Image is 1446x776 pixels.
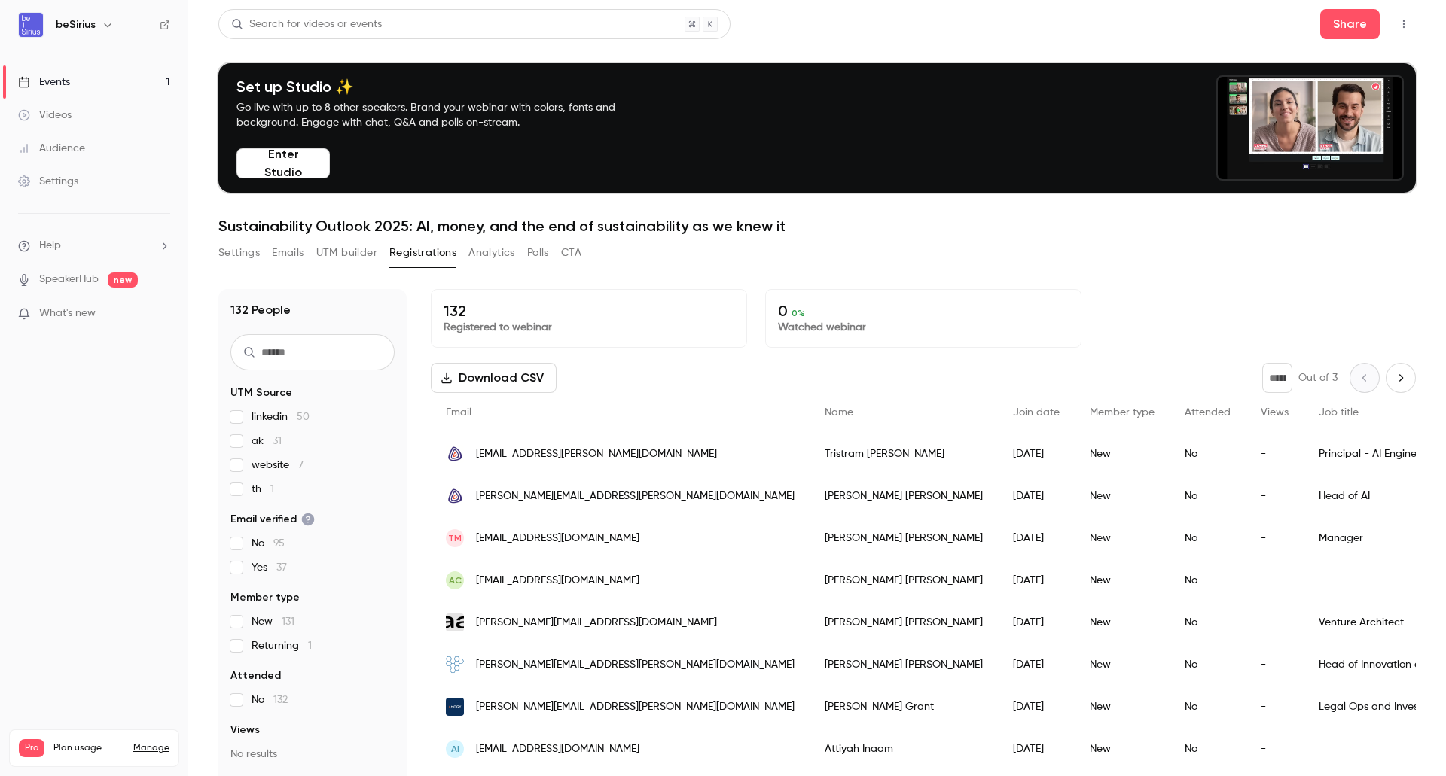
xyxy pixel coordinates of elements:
div: - [1246,644,1304,686]
div: Audience [18,141,85,156]
div: [DATE] [998,475,1075,517]
h1: Sustainability Outlook 2025: AI, money, and the end of sustainability as we knew it [218,217,1416,235]
span: 7 [298,460,304,470]
div: Search for videos or events [231,17,382,32]
div: No [1170,644,1246,686]
span: 132 [273,695,288,705]
img: amogy.co [446,698,464,716]
button: Settings [218,241,260,265]
div: [DATE] [998,601,1075,644]
span: 131 [282,616,294,627]
span: [EMAIL_ADDRESS][DOMAIN_NAME] [476,741,639,757]
h6: beSirius [56,17,96,32]
span: TM [448,531,462,545]
div: - [1246,517,1304,559]
li: help-dropdown-opener [18,238,170,254]
span: Attended [230,668,281,683]
div: Settings [18,174,78,189]
span: What's new [39,306,96,321]
div: New [1075,601,1170,644]
div: No [1170,686,1246,728]
button: Polls [527,241,549,265]
div: New [1075,559,1170,601]
div: [PERSON_NAME] [PERSON_NAME] [810,559,998,601]
span: [PERSON_NAME][EMAIL_ADDRESS][DOMAIN_NAME] [476,615,717,631]
span: new [108,272,138,288]
div: [PERSON_NAME] [PERSON_NAME] [810,475,998,517]
div: No [1170,433,1246,475]
button: UTM builder [316,241,377,265]
span: Name [825,407,853,418]
span: Email [446,407,471,418]
div: New [1075,517,1170,559]
button: Enter Studio [236,148,330,178]
div: [DATE] [998,728,1075,770]
div: No [1170,517,1246,559]
span: Member type [1090,407,1155,418]
span: Yes [252,560,287,575]
img: amberra.de [446,613,464,631]
div: [PERSON_NAME] [PERSON_NAME] [810,644,998,686]
div: [DATE] [998,517,1075,559]
span: 0 % [792,308,805,318]
div: Attiyah Inaam [810,728,998,770]
h4: Set up Studio ✨ [236,78,651,96]
div: [DATE] [998,644,1075,686]
span: [EMAIL_ADDRESS][DOMAIN_NAME] [476,573,639,589]
span: Views [230,723,260,738]
span: linkedin [252,409,310,425]
span: 37 [276,562,287,573]
span: UTM Source [230,385,292,400]
span: Email verified [230,512,315,527]
button: CTA [561,241,581,265]
span: AI [451,742,459,756]
button: Share [1320,9,1380,39]
span: website [252,458,304,473]
span: New [252,614,294,629]
p: 132 [444,302,734,320]
h1: 132 People [230,301,291,319]
span: Pro [19,739,44,757]
div: Videos [18,108,72,123]
img: esgroup.com [446,656,464,674]
span: [PERSON_NAME][EMAIL_ADDRESS][PERSON_NAME][DOMAIN_NAME] [476,657,795,673]
span: 31 [273,436,282,446]
p: Out of 3 [1298,370,1338,385]
button: Registrations [389,241,456,265]
span: No [252,536,285,551]
span: [PERSON_NAME][EMAIL_ADDRESS][PERSON_NAME][DOMAIN_NAME] [476,699,795,715]
span: 50 [297,412,310,422]
div: - [1246,475,1304,517]
div: [DATE] [998,559,1075,601]
span: ak [252,434,282,449]
div: No [1170,601,1246,644]
p: Watched webinar [778,320,1069,335]
button: Next page [1386,363,1416,393]
div: New [1075,475,1170,517]
span: [EMAIL_ADDRESS][PERSON_NAME][DOMAIN_NAME] [476,446,717,462]
span: Member type [230,590,300,605]
img: beSirius [19,13,43,37]
div: New [1075,433,1170,475]
span: th [252,482,274,497]
button: Analytics [468,241,515,265]
span: Views [1261,407,1289,418]
div: - [1246,686,1304,728]
div: [DATE] [998,433,1075,475]
span: 95 [273,538,285,549]
p: No results [230,747,395,762]
div: [PERSON_NAME] [PERSON_NAME] [810,517,998,559]
div: New [1075,686,1170,728]
p: Go live with up to 8 other speakers. Brand your webinar with colors, fonts and background. Engage... [236,100,651,130]
div: No [1170,475,1246,517]
span: 1 [270,484,274,495]
div: Tristram [PERSON_NAME] [810,433,998,475]
span: Returning [252,638,312,653]
div: - [1246,728,1304,770]
span: Join date [1013,407,1060,418]
span: Plan usage [53,742,124,754]
a: SpeakerHub [39,272,99,288]
span: 1 [308,641,312,651]
div: [PERSON_NAME] [PERSON_NAME] [810,601,998,644]
p: 0 [778,302,1069,320]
